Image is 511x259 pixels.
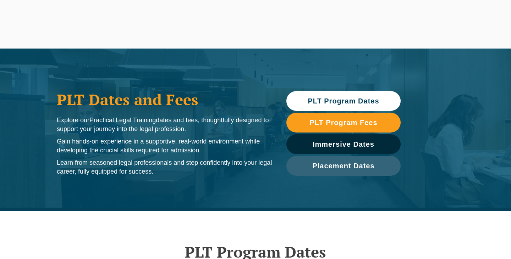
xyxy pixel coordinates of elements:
span: Practical Legal Training [89,117,156,124]
p: Gain hands-on experience in a supportive, real-world environment while developing the crucial ski... [57,137,272,155]
p: Explore our dates and fees, thoughtfully designed to support your journey into the legal profession. [57,116,272,134]
a: PLT Program Fees [286,113,401,133]
span: PLT Program Dates [308,97,379,105]
a: Placement Dates [286,156,401,176]
span: Immersive Dates [313,141,374,148]
a: Immersive Dates [286,134,401,154]
a: PLT Program Dates [286,91,401,111]
h1: PLT Dates and Fees [57,91,272,108]
span: PLT Program Fees [309,119,377,126]
span: Placement Dates [312,162,374,169]
p: Learn from seasoned legal professionals and step confidently into your legal career, fully equipp... [57,158,272,176]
